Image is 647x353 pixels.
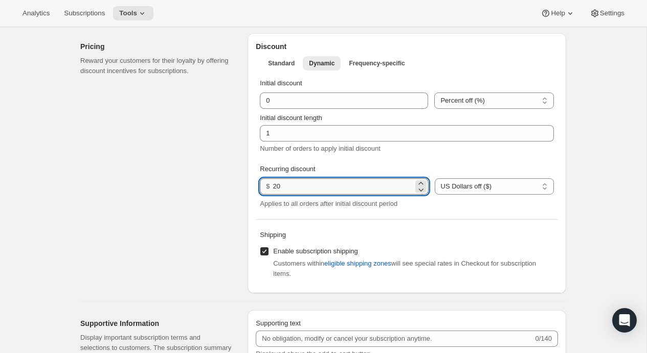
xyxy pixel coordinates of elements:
span: Number of orders to apply initial discount [260,145,381,152]
span: Subscriptions [64,9,105,17]
button: Subscriptions [58,6,111,20]
span: Dynamic [309,59,334,67]
button: Settings [584,6,631,20]
button: Help [534,6,581,20]
p: Shipping [260,230,554,240]
p: Recurring discount [260,164,554,174]
span: $ [266,182,270,190]
h2: Discount [256,41,558,52]
input: 10 [260,92,413,109]
div: Applies to all orders after initial discount period [260,199,554,209]
span: Tools [119,9,137,17]
span: Initial discount length [260,114,322,122]
span: Help [551,9,565,17]
span: Frequency-specific [349,59,405,67]
input: 3 [260,125,539,142]
span: Standard [268,59,295,67]
input: No obligation, modify or cancel your subscription anytime. [256,331,533,347]
h2: Supportive Information [80,318,231,328]
p: Reward your customers for their loyalty by offering discount incentives for subscriptions. [80,56,231,76]
button: eligible shipping zones [318,255,397,272]
span: Customers within will see special rates in Checkout for subscription items. [273,260,536,277]
p: Initial discount [260,78,554,88]
h2: Pricing [80,41,231,52]
button: Analytics [16,6,56,20]
div: Open Intercom Messenger [612,308,637,333]
span: Analytics [23,9,50,17]
span: Supporting text [256,319,300,327]
input: 10 [273,178,413,195]
span: Enable subscription shipping [273,247,358,255]
button: Tools [113,6,153,20]
span: Settings [600,9,624,17]
span: eligible shipping zones [324,258,391,269]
